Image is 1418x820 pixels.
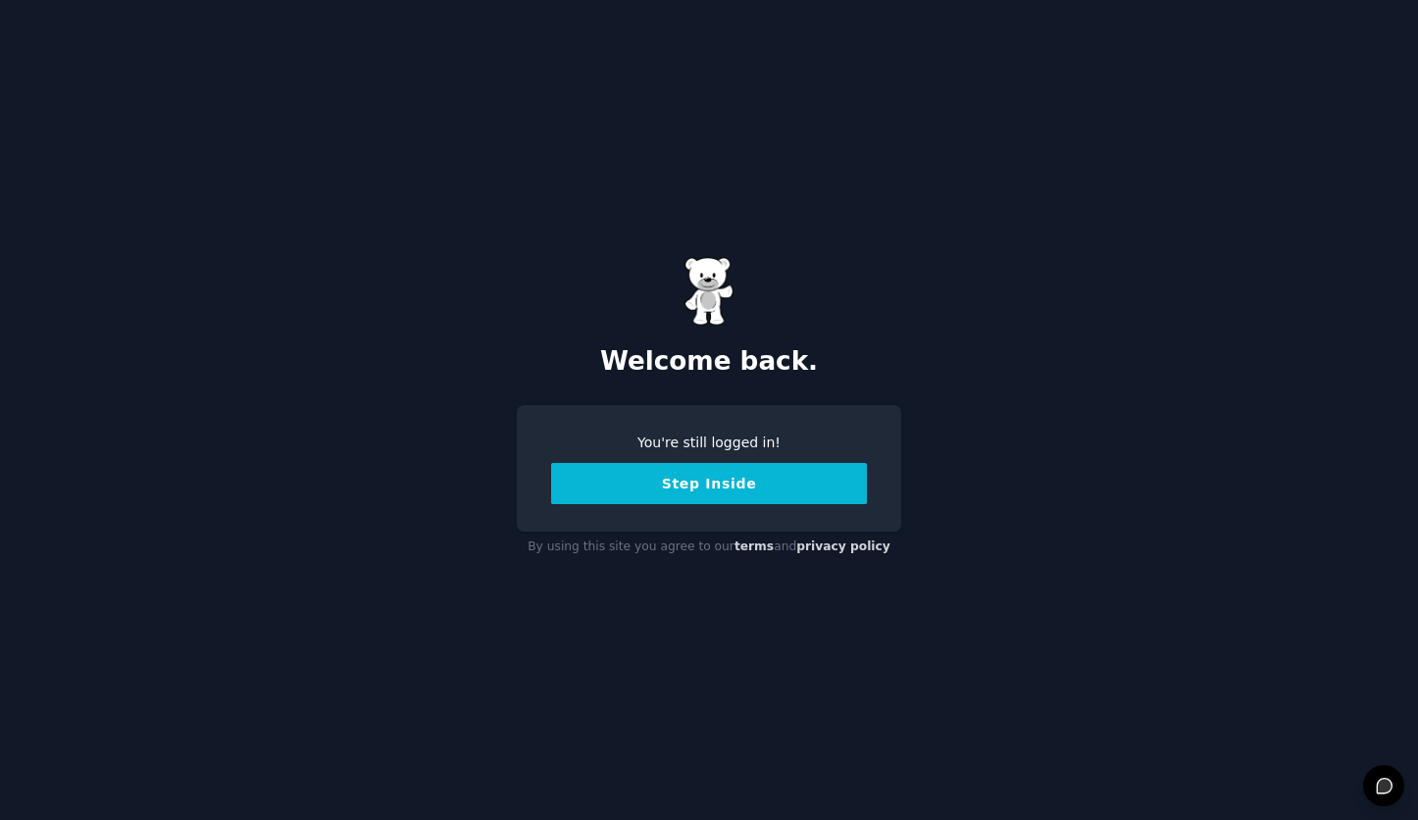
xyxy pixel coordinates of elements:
a: Step Inside [551,476,867,491]
img: Gummy Bear [684,257,734,326]
div: You're still logged in! [551,433,867,453]
div: By using this site you agree to our and [517,532,901,563]
a: terms [734,539,774,553]
h2: Welcome back. [517,346,901,378]
button: Step Inside [551,463,867,504]
a: privacy policy [796,539,890,553]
